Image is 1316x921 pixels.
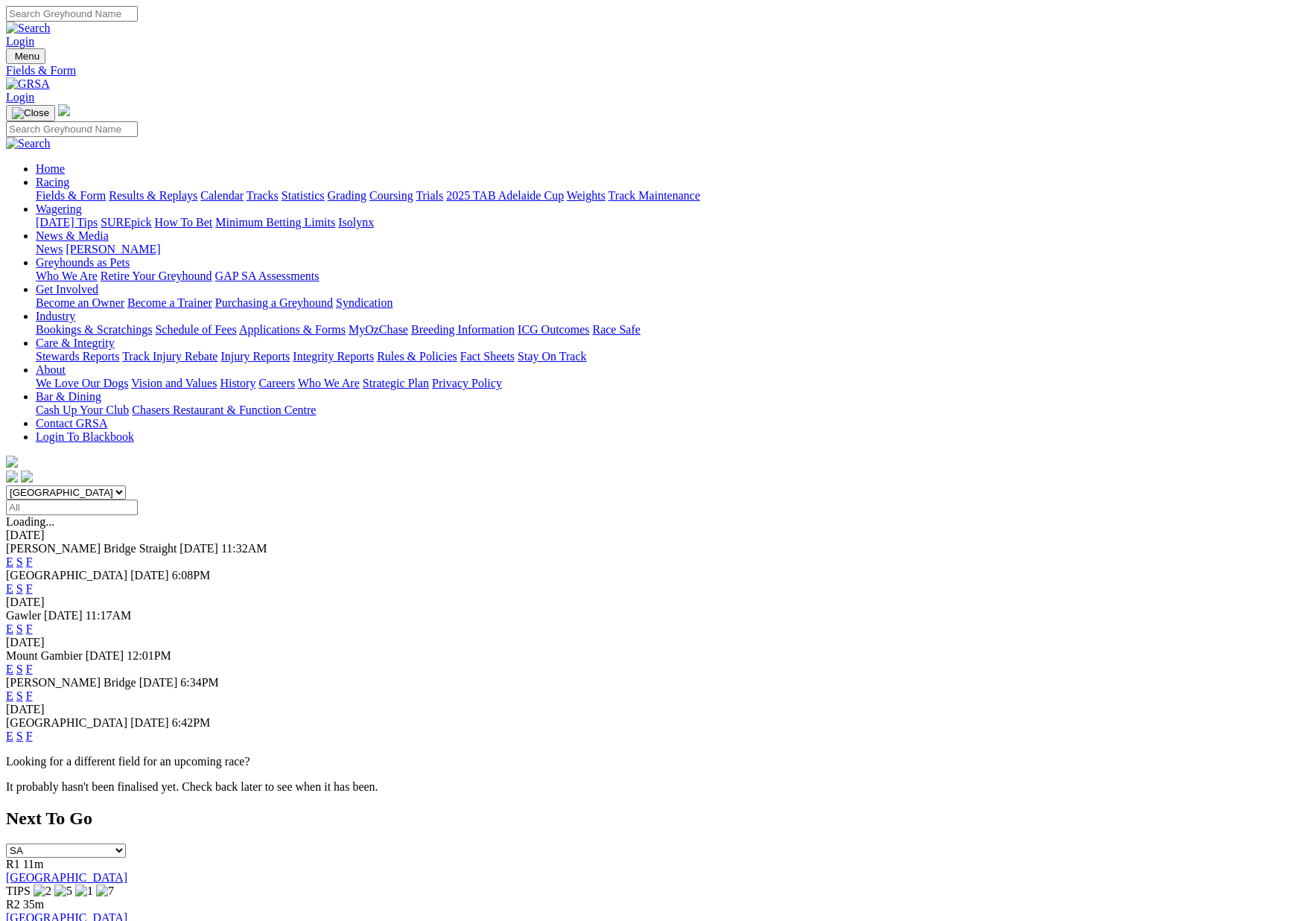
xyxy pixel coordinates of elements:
[336,296,392,309] a: Syndication
[127,296,212,309] a: Become a Trainer
[127,649,171,662] span: 12:01PM
[36,270,98,282] a: Who We Are
[130,569,169,581] span: [DATE]
[6,871,127,884] a: [GEOGRAPHIC_DATA]
[179,542,218,555] span: [DATE]
[54,885,72,898] img: 5
[6,6,138,22] input: Search
[446,189,564,202] a: 2025 TAB Adelaide Cup
[282,189,325,202] a: Statistics
[6,596,1310,609] div: [DATE]
[26,663,33,675] a: F
[66,243,160,255] a: [PERSON_NAME]
[239,323,346,336] a: Applications & Forms
[369,189,413,202] a: Coursing
[518,323,589,336] a: ICG Outcomes
[6,542,177,555] span: [PERSON_NAME] Bridge Straight
[36,296,1310,310] div: Get Involved
[6,515,54,528] span: Loading...
[221,542,267,555] span: 11:32AM
[15,51,39,62] span: Menu
[96,885,114,898] img: 7
[16,555,23,568] a: S
[6,105,55,121] button: Toggle navigation
[6,48,45,64] button: Toggle navigation
[26,622,33,635] a: F
[6,121,138,137] input: Search
[36,203,82,215] a: Wagering
[247,189,279,202] a: Tracks
[36,256,130,269] a: Greyhounds as Pets
[131,377,217,389] a: Vision and Values
[258,377,295,389] a: Careers
[172,569,211,581] span: 6:08PM
[139,676,178,689] span: [DATE]
[6,780,378,793] partial: It probably hasn't been finalised yet. Check back later to see when it has been.
[349,323,408,336] a: MyOzChase
[293,350,374,363] a: Integrity Reports
[36,243,1310,256] div: News & Media
[567,189,605,202] a: Weights
[518,350,586,363] a: Stay On Track
[16,663,23,675] a: S
[16,689,23,702] a: S
[6,649,83,662] span: Mount Gambier
[155,323,236,336] a: Schedule of Fees
[16,622,23,635] a: S
[75,885,93,898] img: 1
[6,529,1310,542] div: [DATE]
[6,716,127,729] span: [GEOGRAPHIC_DATA]
[6,456,18,468] img: logo-grsa-white.png
[36,377,1310,390] div: About
[36,229,109,242] a: News & Media
[36,216,1310,229] div: Wagering
[6,137,51,150] img: Search
[26,689,33,702] a: F
[16,730,23,742] a: S
[180,676,219,689] span: 6:34PM
[36,270,1310,283] div: Greyhounds as Pets
[36,404,129,416] a: Cash Up Your Club
[6,64,1310,77] div: Fields & Form
[6,35,34,48] a: Login
[155,216,213,229] a: How To Bet
[21,471,33,482] img: twitter.svg
[36,377,128,389] a: We Love Our Dogs
[6,555,13,568] a: E
[6,471,18,482] img: facebook.svg
[36,390,101,403] a: Bar & Dining
[432,377,502,389] a: Privacy Policy
[6,898,20,911] span: R2
[220,350,290,363] a: Injury Reports
[34,885,51,898] img: 2
[411,323,515,336] a: Breeding Information
[6,676,136,689] span: [PERSON_NAME] Bridge
[6,77,50,91] img: GRSA
[6,22,51,35] img: Search
[6,91,34,103] a: Login
[109,189,197,202] a: Results & Replays
[130,716,169,729] span: [DATE]
[460,350,515,363] a: Fact Sheets
[36,283,98,296] a: Get Involved
[36,363,66,376] a: About
[44,609,83,622] span: [DATE]
[6,582,13,595] a: E
[608,189,700,202] a: Track Maintenance
[328,189,366,202] a: Grading
[416,189,443,202] a: Trials
[101,270,212,282] a: Retire Your Greyhound
[86,609,132,622] span: 11:17AM
[6,609,41,622] span: Gawler
[36,350,119,363] a: Stewards Reports
[36,162,65,175] a: Home
[26,555,33,568] a: F
[36,176,69,188] a: Racing
[36,243,63,255] a: News
[16,582,23,595] a: S
[6,809,1310,829] h2: Next To Go
[36,404,1310,417] div: Bar & Dining
[6,858,20,870] span: R1
[36,417,107,430] a: Contact GRSA
[23,858,44,870] span: 11m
